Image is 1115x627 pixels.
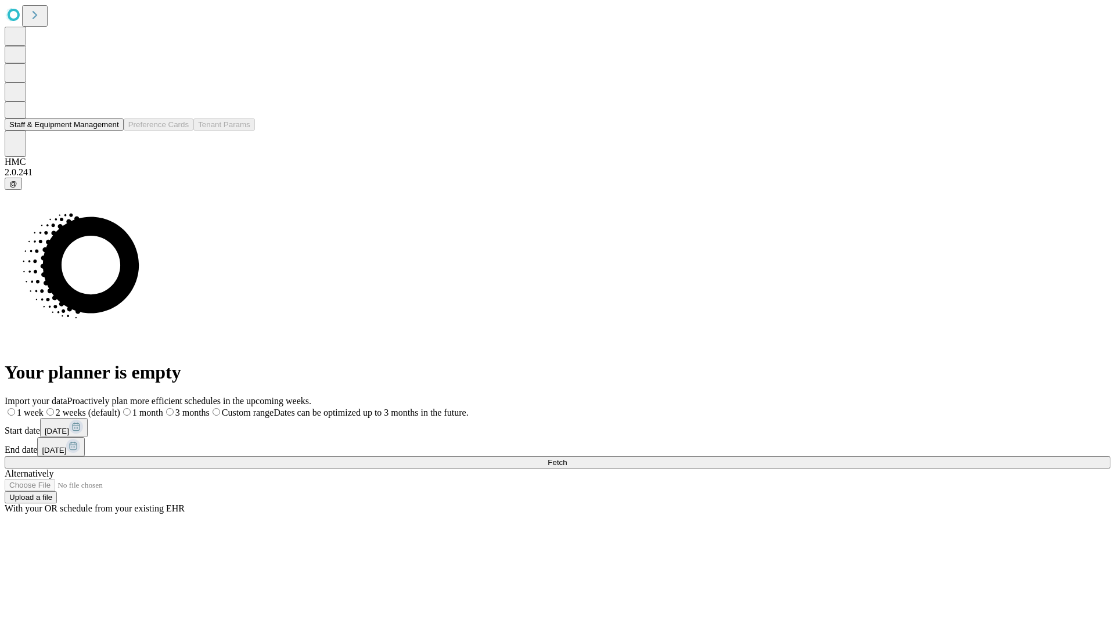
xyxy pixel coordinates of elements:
input: 1 month [123,408,131,416]
span: 1 week [17,408,44,417]
button: Upload a file [5,491,57,503]
div: HMC [5,157,1110,167]
button: @ [5,178,22,190]
span: [DATE] [42,446,66,455]
span: Proactively plan more efficient schedules in the upcoming weeks. [67,396,311,406]
span: Dates can be optimized up to 3 months in the future. [274,408,468,417]
span: 2 weeks (default) [56,408,120,417]
button: Staff & Equipment Management [5,118,124,131]
span: 1 month [132,408,163,417]
span: 3 months [175,408,210,417]
span: With your OR schedule from your existing EHR [5,503,185,513]
button: Fetch [5,456,1110,469]
div: End date [5,437,1110,456]
span: Custom range [222,408,274,417]
button: Tenant Params [193,118,255,131]
div: 2.0.241 [5,167,1110,178]
span: Alternatively [5,469,53,478]
input: 3 months [166,408,174,416]
button: [DATE] [37,437,85,456]
div: Start date [5,418,1110,437]
button: Preference Cards [124,118,193,131]
span: [DATE] [45,427,69,435]
span: Import your data [5,396,67,406]
span: Fetch [548,458,567,467]
span: @ [9,179,17,188]
button: [DATE] [40,418,88,437]
input: Custom rangeDates can be optimized up to 3 months in the future. [213,408,220,416]
input: 2 weeks (default) [46,408,54,416]
input: 1 week [8,408,15,416]
h1: Your planner is empty [5,362,1110,383]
